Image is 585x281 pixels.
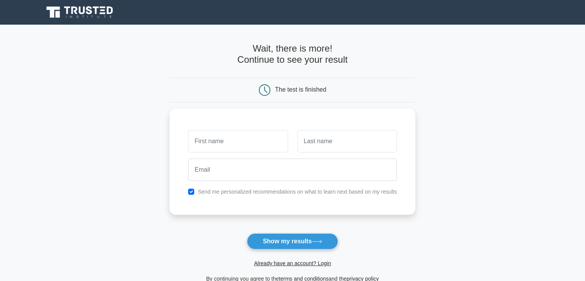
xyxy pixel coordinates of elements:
[247,233,338,249] button: Show my results
[188,130,288,152] input: First name
[170,43,415,65] h4: Wait, there is more! Continue to see your result
[198,189,397,195] label: Send me personalized recommendations on what to learn next based on my results
[188,159,397,181] input: Email
[275,86,326,93] div: The test is finished
[297,130,397,152] input: Last name
[254,260,331,266] a: Already have an account? Login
